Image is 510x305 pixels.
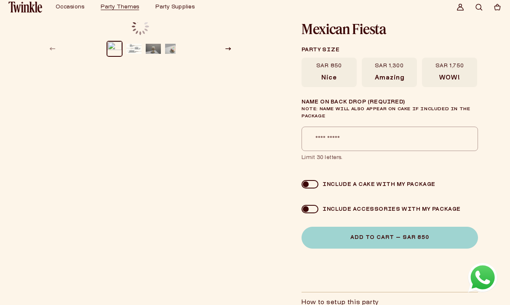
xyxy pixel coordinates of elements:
span: Amazing [375,74,404,82]
span: Limit 30 letters. [302,154,478,161]
button: Slide right [219,40,238,58]
label: Name on Back Drop (required) [302,99,478,120]
a: Party Supplies [155,4,195,11]
span: SAR 1,750 [435,63,464,69]
span: Add to Cart — SAR 850 [350,235,429,240]
span: Party Supplies [155,5,195,10]
img: Twinkle [8,2,42,13]
button: Add to Cart — SAR 850 [302,227,478,249]
legend: Party size [302,42,477,58]
span: Occasions [56,5,84,10]
span: Nice [321,74,337,82]
h1: Mexican Fiesta [302,22,478,36]
button: Slide left [43,40,62,58]
button: Load image 4 in gallery view [165,41,180,56]
div: Include accessories with my package [318,206,461,212]
button: Load image 3 in gallery view [146,41,161,56]
a: Party Themes [101,4,139,11]
button: Load image 1 in gallery view [107,41,122,56]
span: Party Themes [101,5,139,10]
span: WOW! [439,74,460,82]
span: SAR 1,300 [375,63,404,69]
span: SAR 850 [316,63,342,69]
span: Note: Name will also appear on cake if included in the package [302,107,470,118]
a: Occasions [56,4,84,11]
div: Include a cake with my package [318,181,435,188]
button: Load image 2 in gallery view [126,41,142,56]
